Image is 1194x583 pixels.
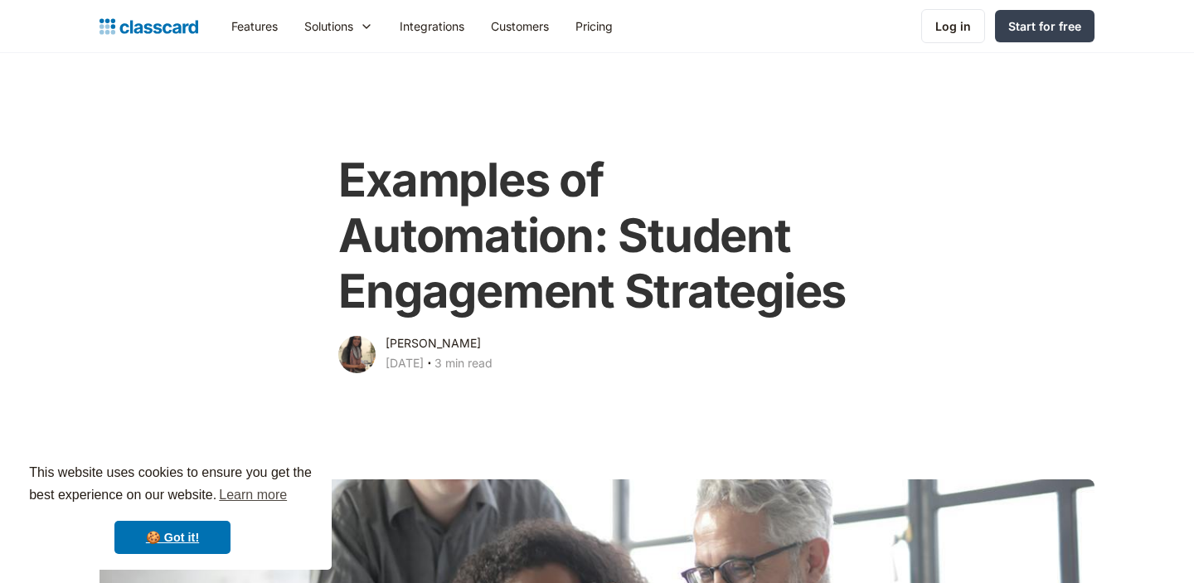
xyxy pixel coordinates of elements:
div: cookieconsent [13,447,332,570]
a: Pricing [562,7,626,45]
a: Features [218,7,291,45]
h1: Examples of Automation: Student Engagement Strategies [338,153,855,320]
div: Log in [935,17,971,35]
div: Solutions [291,7,386,45]
a: Customers [478,7,562,45]
div: [PERSON_NAME] [386,333,481,353]
a: learn more about cookies [216,483,289,508]
div: Solutions [304,17,353,35]
a: home [99,15,198,38]
div: [DATE] [386,353,424,373]
a: Start for free [995,10,1094,42]
a: dismiss cookie message [114,521,231,554]
div: ‧ [424,353,434,377]
span: This website uses cookies to ensure you get the best experience on our website. [29,463,316,508]
a: Integrations [386,7,478,45]
div: Start for free [1008,17,1081,35]
div: 3 min read [434,353,493,373]
a: Log in [921,9,985,43]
